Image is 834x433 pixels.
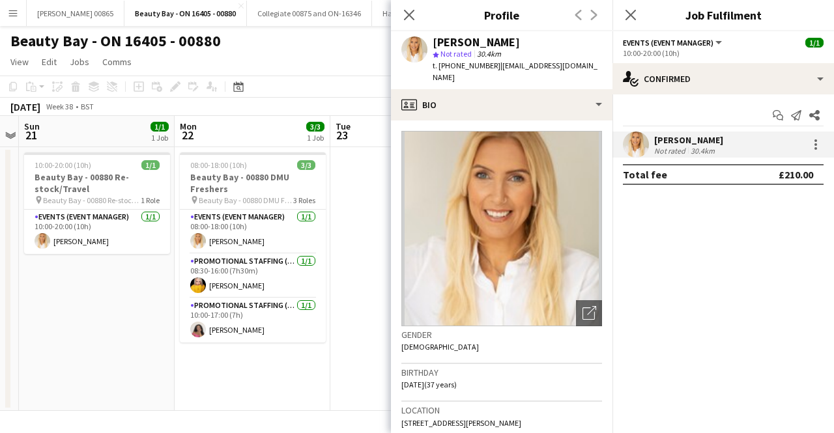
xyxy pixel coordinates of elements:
[43,195,141,205] span: Beauty Bay - 00880 Re-stock/Travel
[401,418,521,428] span: [STREET_ADDRESS][PERSON_NAME]
[433,36,520,48] div: [PERSON_NAME]
[190,160,247,170] span: 08:00-18:00 (10h)
[10,56,29,68] span: View
[623,38,724,48] button: Events (Event Manager)
[297,160,315,170] span: 3/3
[612,7,834,23] h3: Job Fulfilment
[22,128,40,143] span: 21
[180,298,326,342] app-card-role: Promotional Staffing (Brand Ambassadors)1/110:00-17:00 (7h)[PERSON_NAME]
[141,160,160,170] span: 1/1
[433,61,597,82] span: | [EMAIL_ADDRESS][DOMAIN_NAME]
[336,120,351,132] span: Tue
[199,195,293,205] span: Beauty Bay - 00880 DMU Freshers
[334,128,351,143] span: 23
[102,56,132,68] span: Comms
[623,168,667,181] div: Total fee
[307,133,324,143] div: 1 Job
[180,120,197,132] span: Mon
[180,210,326,254] app-card-role: Events (Event Manager)1/108:00-18:00 (10h)[PERSON_NAME]
[623,48,824,58] div: 10:00-20:00 (10h)
[654,134,723,146] div: [PERSON_NAME]
[70,56,89,68] span: Jobs
[612,63,834,94] div: Confirmed
[391,89,612,120] div: Bio
[10,100,40,113] div: [DATE]
[623,38,713,48] span: Events (Event Manager)
[124,1,247,26] button: Beauty Bay - ON 16405 - 00880
[805,38,824,48] span: 1/1
[24,152,170,254] app-job-card: 10:00-20:00 (10h)1/1Beauty Bay - 00880 Re-stock/Travel Beauty Bay - 00880 Re-stock/Travel1 RoleEv...
[81,102,94,111] div: BST
[35,160,91,170] span: 10:00-20:00 (10h)
[401,131,602,326] img: Crew avatar or photo
[576,300,602,326] div: Open photos pop-in
[24,171,170,195] h3: Beauty Bay - 00880 Re-stock/Travel
[180,171,326,195] h3: Beauty Bay - 00880 DMU Freshers
[24,210,170,254] app-card-role: Events (Event Manager)1/110:00-20:00 (10h)[PERSON_NAME]
[27,1,124,26] button: [PERSON_NAME] 00865
[654,146,688,156] div: Not rated
[36,53,62,70] a: Edit
[401,404,602,416] h3: Location
[141,195,160,205] span: 1 Role
[10,31,221,51] h1: Beauty Bay - ON 16405 - 00880
[401,342,479,352] span: [DEMOGRAPHIC_DATA]
[24,120,40,132] span: Sun
[97,53,137,70] a: Comms
[42,56,57,68] span: Edit
[306,122,324,132] span: 3/3
[247,1,372,26] button: Collegiate 00875 and ON-16346
[401,329,602,341] h3: Gender
[401,367,602,378] h3: Birthday
[372,1,483,26] button: Handshake - 00878 Team 1
[178,128,197,143] span: 22
[433,61,500,70] span: t. [PHONE_NUMBER]
[293,195,315,205] span: 3 Roles
[391,7,612,23] h3: Profile
[65,53,94,70] a: Jobs
[474,49,504,59] span: 30.4km
[688,146,717,156] div: 30.4km
[180,152,326,342] app-job-card: 08:00-18:00 (10h)3/3Beauty Bay - 00880 DMU Freshers Beauty Bay - 00880 DMU Freshers3 RolesEvents ...
[180,254,326,298] app-card-role: Promotional Staffing (Brand Ambassadors)1/108:30-16:00 (7h30m)[PERSON_NAME]
[440,49,472,59] span: Not rated
[5,53,34,70] a: View
[401,380,457,389] span: [DATE] (37 years)
[151,122,169,132] span: 1/1
[43,102,76,111] span: Week 38
[779,168,813,181] div: £210.00
[151,133,168,143] div: 1 Job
